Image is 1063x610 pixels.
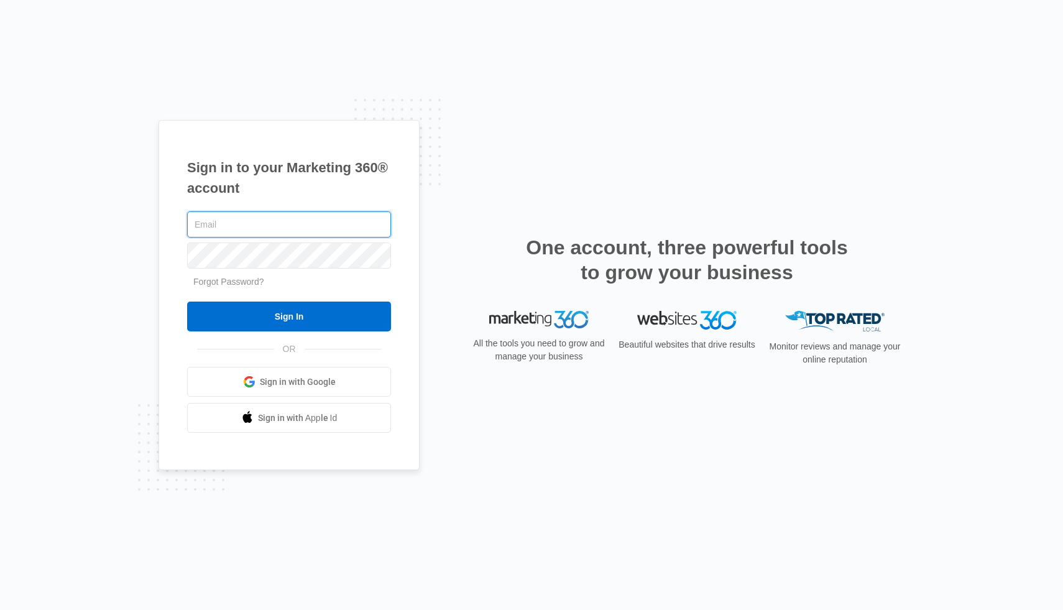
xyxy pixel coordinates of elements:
span: Sign in with Apple Id [258,412,338,425]
a: Forgot Password? [193,277,264,287]
p: All the tools you need to grow and manage your business [469,337,609,363]
p: Beautiful websites that drive results [617,338,757,351]
h1: Sign in to your Marketing 360® account [187,157,391,198]
input: Sign In [187,302,391,331]
img: Marketing 360 [489,311,589,328]
a: Sign in with Apple Id [187,403,391,433]
h2: One account, three powerful tools to grow your business [522,235,852,285]
span: Sign in with Google [260,376,336,389]
p: Monitor reviews and manage your online reputation [765,340,904,366]
a: Sign in with Google [187,367,391,397]
img: Websites 360 [637,311,737,329]
input: Email [187,211,391,238]
span: OR [274,343,305,356]
img: Top Rated Local [785,311,885,331]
